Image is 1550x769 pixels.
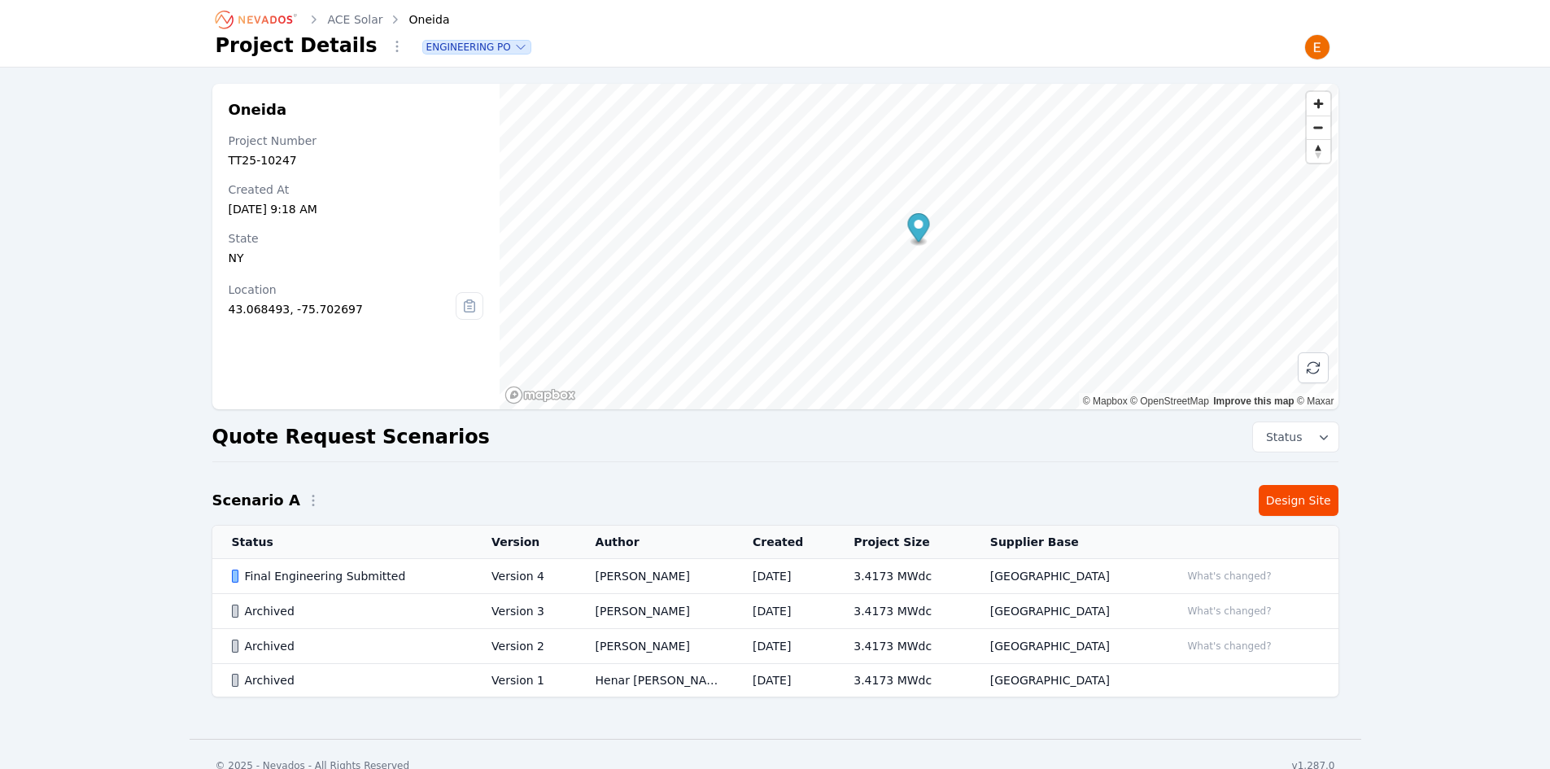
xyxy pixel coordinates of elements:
td: 3.4173 MWdc [834,559,971,594]
a: Design Site [1259,485,1338,516]
td: 3.4173 MWdc [834,594,971,629]
h2: Quote Request Scenarios [212,424,490,450]
h2: Oneida [229,100,484,120]
td: [GEOGRAPHIC_DATA] [971,559,1161,594]
div: Project Number [229,133,484,149]
div: State [229,230,484,247]
tr: ArchivedVersion 3[PERSON_NAME][DATE]3.4173 MWdc[GEOGRAPHIC_DATA]What's changed? [212,594,1338,629]
tr: ArchivedVersion 1Henar [PERSON_NAME][DATE]3.4173 MWdc[GEOGRAPHIC_DATA] [212,664,1338,697]
h1: Project Details [216,33,378,59]
button: What's changed? [1180,602,1278,620]
div: Final Engineering Submitted [232,568,465,584]
div: TT25-10247 [229,152,484,168]
button: Status [1253,422,1338,452]
a: Maxar [1297,395,1334,407]
button: Reset bearing to north [1307,139,1330,163]
tr: ArchivedVersion 2[PERSON_NAME][DATE]3.4173 MWdc[GEOGRAPHIC_DATA]What's changed? [212,629,1338,664]
div: Oneida [386,11,450,28]
div: [DATE] 9:18 AM [229,201,484,217]
td: [PERSON_NAME] [576,629,733,664]
td: Version 4 [472,559,575,594]
div: Archived [232,672,465,688]
button: What's changed? [1180,637,1278,655]
div: Archived [232,603,465,619]
td: 3.4173 MWdc [834,664,971,697]
div: 43.068493, -75.702697 [229,301,456,317]
div: Created At [229,181,484,198]
button: What's changed? [1180,567,1278,585]
div: Archived [232,638,465,654]
nav: Breadcrumb [216,7,450,33]
td: [DATE] [733,629,834,664]
div: Map marker [908,213,930,247]
a: Improve this map [1213,395,1294,407]
canvas: Map [500,84,1338,409]
td: [DATE] [733,664,834,697]
th: Version [472,526,575,559]
a: OpenStreetMap [1130,395,1209,407]
th: Status [212,526,473,559]
td: Version 1 [472,664,575,697]
td: [DATE] [733,559,834,594]
td: Version 3 [472,594,575,629]
span: Status [1260,429,1303,445]
tr: Final Engineering SubmittedVersion 4[PERSON_NAME][DATE]3.4173 MWdc[GEOGRAPHIC_DATA]What's changed? [212,559,1338,594]
a: Mapbox [1083,395,1128,407]
h2: Scenario A [212,489,300,512]
td: [DATE] [733,594,834,629]
a: Mapbox homepage [504,386,576,404]
button: Zoom in [1307,92,1330,116]
td: [PERSON_NAME] [576,559,733,594]
td: Henar [PERSON_NAME] [576,664,733,697]
th: Supplier Base [971,526,1161,559]
th: Created [733,526,834,559]
th: Project Size [834,526,971,559]
td: [GEOGRAPHIC_DATA] [971,594,1161,629]
td: Version 2 [472,629,575,664]
img: Emily Walker [1304,34,1330,60]
button: Engineering PO [423,41,530,54]
button: Zoom out [1307,116,1330,139]
td: [GEOGRAPHIC_DATA] [971,664,1161,697]
span: Reset bearing to north [1307,140,1330,163]
a: ACE Solar [328,11,383,28]
div: Location [229,282,456,298]
th: Author [576,526,733,559]
td: [GEOGRAPHIC_DATA] [971,629,1161,664]
div: NY [229,250,484,266]
td: [PERSON_NAME] [576,594,733,629]
td: 3.4173 MWdc [834,629,971,664]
